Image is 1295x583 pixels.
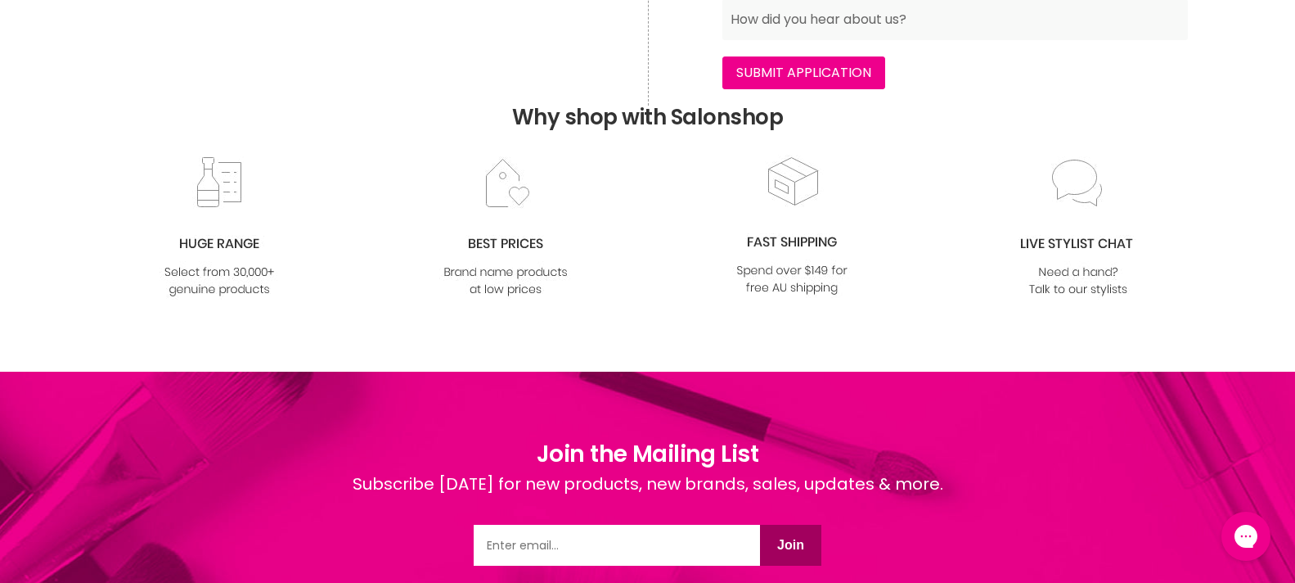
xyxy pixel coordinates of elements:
div: Subscribe [DATE] for new products, new brands, sales, updates & more. [353,472,943,525]
img: range2_8cf790d4-220e-469f-917d-a18fed3854b6.jpg [153,156,286,300]
iframe: Gorgias live chat messenger [1213,506,1279,567]
h1: Join the Mailing List [353,437,943,472]
img: chat_c0a1c8f7-3133-4fc6-855f-7264552747f6.jpg [1012,156,1144,300]
img: fast.jpg [726,155,858,298]
img: prices.jpg [439,156,572,300]
input: Submit Application [722,56,885,89]
input: Email [474,525,760,566]
button: Join [760,525,821,566]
